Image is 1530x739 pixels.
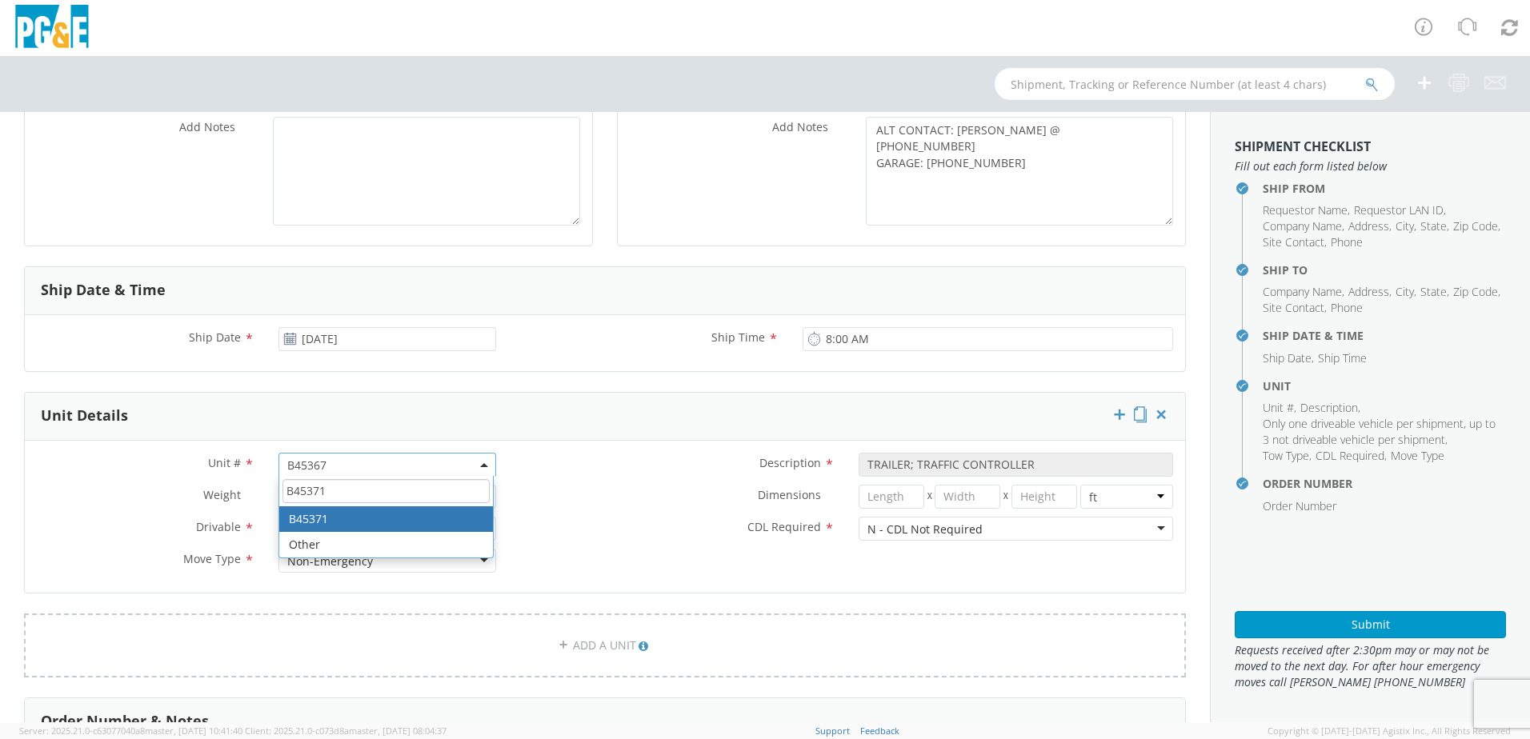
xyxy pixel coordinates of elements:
[1235,642,1506,690] span: Requests received after 2:30pm may or may not be moved to the next day. For after hour emergency ...
[1263,234,1324,250] span: Site Contact
[1263,400,1296,416] li: ,
[711,330,765,345] span: Ship Time
[349,725,447,737] span: master, [DATE] 08:04:37
[1268,725,1511,737] span: Copyright © [DATE]-[DATE] Agistix Inc., All Rights Reserved
[12,5,92,52] img: pge-logo-06675f144f4cfa6a6814.png
[1420,218,1447,234] span: State
[1263,416,1496,447] span: Only one driveable vehicle per shipment, up to 3 not driveable vehicle per shipment
[1331,300,1363,315] span: Phone
[245,725,447,737] span: Client: 2025.21.0-c073d8a
[1263,218,1344,234] li: ,
[24,613,1186,677] a: ADD A UNIT
[278,453,496,477] span: B45367
[1391,448,1444,463] span: Move Type
[1263,350,1314,366] li: ,
[1011,485,1077,509] input: Height
[183,551,241,566] span: Move Type
[145,725,242,737] span: master, [DATE] 10:41:40
[1263,330,1506,342] h4: Ship Date & Time
[758,487,821,502] span: Dimensions
[1263,284,1344,300] li: ,
[747,519,821,534] span: CDL Required
[1348,284,1389,299] span: Address
[1396,284,1416,300] li: ,
[995,68,1395,100] input: Shipment, Tracking or Reference Number (at least 4 chars)
[1263,300,1324,315] span: Site Contact
[759,455,821,470] span: Description
[1263,400,1294,415] span: Unit #
[1263,300,1327,316] li: ,
[867,521,983,537] div: N - CDL Not Required
[1348,218,1392,234] li: ,
[1453,218,1498,234] span: Zip Code
[1263,416,1502,448] li: ,
[208,455,241,470] span: Unit #
[772,119,828,134] span: Add Notes
[1331,234,1363,250] span: Phone
[1453,218,1500,234] li: ,
[1263,182,1506,194] h4: Ship From
[1263,264,1506,276] h4: Ship To
[1300,400,1358,415] span: Description
[1000,485,1011,509] span: X
[1420,218,1449,234] li: ,
[1263,202,1350,218] li: ,
[1263,448,1309,463] span: Tow Type
[860,725,899,737] a: Feedback
[1263,380,1506,392] h4: Unit
[1235,611,1506,638] button: Submit
[287,457,487,473] span: B45367
[1235,138,1371,155] strong: Shipment Checklist
[1263,284,1342,299] span: Company Name
[287,553,373,569] div: Non-Emergency
[1263,218,1342,234] span: Company Name
[1354,202,1444,218] span: Requestor LAN ID
[1420,284,1447,299] span: State
[815,725,850,737] a: Support
[1263,202,1348,218] span: Requestor Name
[1263,498,1336,513] span: Order Number
[203,487,241,502] span: Weight
[924,485,935,509] span: X
[1263,477,1506,489] h4: Order Number
[1396,284,1414,299] span: City
[179,119,235,134] span: Add Notes
[1396,218,1416,234] li: ,
[1263,448,1312,464] li: ,
[1235,158,1506,174] span: Fill out each form listed below
[1348,218,1389,234] span: Address
[935,485,1000,509] input: Width
[859,485,924,509] input: Length
[189,330,241,345] span: Ship Date
[1348,284,1392,300] li: ,
[41,282,166,298] h3: Ship Date & Time
[1318,350,1367,366] span: Ship Time
[1453,284,1500,300] li: ,
[41,408,128,424] h3: Unit Details
[1300,400,1360,416] li: ,
[279,506,493,532] li: B45371
[1354,202,1446,218] li: ,
[279,532,493,557] li: Other
[1453,284,1498,299] span: Zip Code
[19,725,242,737] span: Server: 2025.21.0-c63077040a8
[1316,448,1387,464] li: ,
[1396,218,1414,234] span: City
[1263,350,1312,366] span: Ship Date
[1420,284,1449,300] li: ,
[41,713,209,729] h3: Order Number & Notes
[1316,448,1384,463] span: CDL Required
[1263,234,1327,250] li: ,
[196,519,241,534] span: Drivable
